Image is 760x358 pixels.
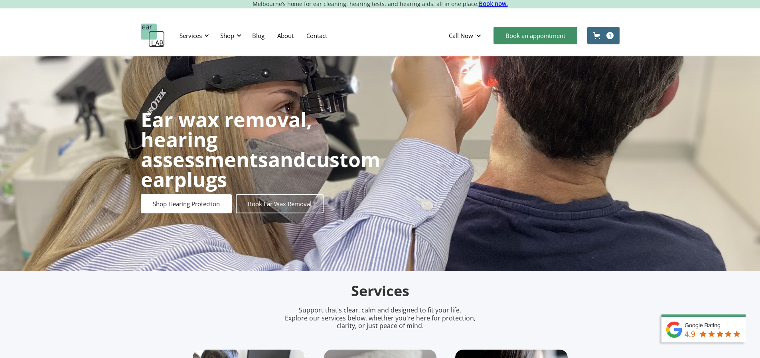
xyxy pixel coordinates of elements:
div: Shop [220,32,234,40]
a: Book an appointment [494,27,577,44]
p: Support that’s clear, calm and designed to fit your life. Explore our services below, whether you... [274,306,486,330]
a: Shop Hearing Protection [141,194,232,213]
strong: Ear wax removal, hearing assessments [141,106,312,173]
h1: and [141,109,380,189]
h2: Services [193,282,568,300]
div: Services [180,32,202,40]
a: Open cart containing 1 items [587,27,620,44]
div: Services [175,24,211,48]
div: Call Now [442,24,490,48]
div: 1 [606,32,614,39]
a: Contact [300,24,334,47]
a: Book Ear Wax Removal [236,194,324,213]
a: About [271,24,300,47]
a: Blog [246,24,271,47]
div: Call Now [449,32,473,40]
a: home [141,24,165,48]
div: Shop [215,24,244,48]
strong: custom earplugs [141,146,380,193]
